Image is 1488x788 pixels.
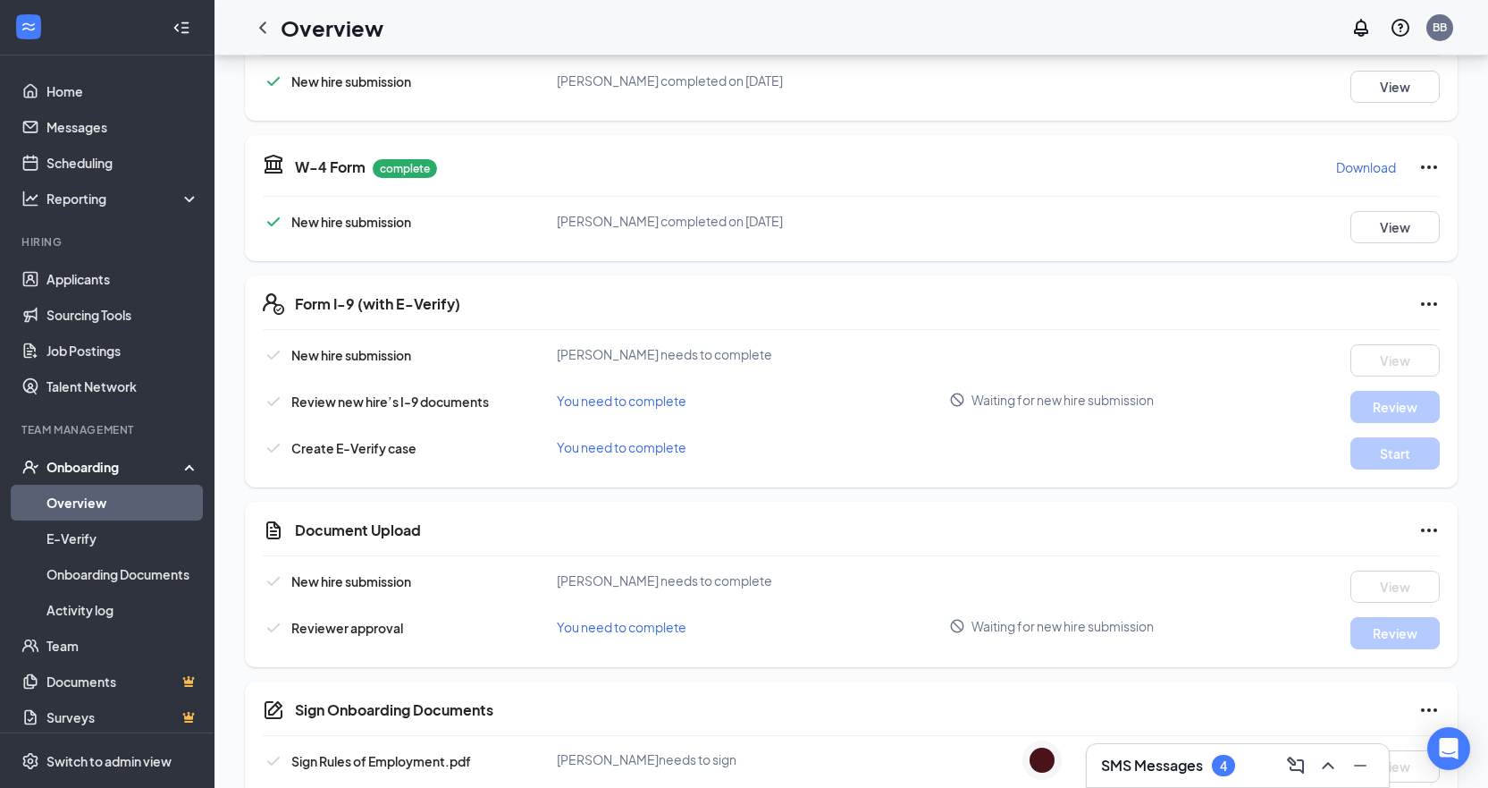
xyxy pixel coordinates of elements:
[291,73,411,89] span: New hire submission
[971,391,1154,409] span: Waiting for new hire submission
[263,699,284,721] svg: CompanyDocumentIcon
[949,618,965,634] svg: Blocked
[21,752,39,770] svg: Settings
[557,750,949,768] div: [PERSON_NAME] needs to sign
[291,573,411,589] span: New hire submission
[46,297,199,333] a: Sourcing Tools
[1427,727,1470,770] div: Open Intercom Messenger
[46,73,199,109] a: Home
[373,159,437,178] p: complete
[263,293,284,315] svg: FormI9EVerifyIcon
[263,211,284,233] svg: Checkmark
[1285,755,1307,776] svg: ComposeMessage
[263,571,284,592] svg: Checkmark
[1335,153,1397,182] button: Download
[291,214,411,230] span: New hire submission
[1350,437,1440,470] button: Start
[46,521,199,556] a: E-Verify
[21,190,39,208] svg: Analysis
[557,393,686,409] span: You need to complete
[1350,571,1440,603] button: View
[263,520,284,541] svg: CustomFormIcon
[1317,755,1339,776] svg: ChevronUp
[295,157,366,177] h5: W-4 Form
[1350,750,1440,783] button: View
[1314,751,1342,780] button: ChevronUp
[1390,17,1411,38] svg: QuestionInfo
[291,347,411,363] span: New hire submission
[971,617,1154,635] span: Waiting for new hire submission
[46,369,199,404] a: Talent Network
[295,700,493,720] h5: Sign Onboarding Documents
[1418,520,1440,541] svg: Ellipses
[263,437,284,459] svg: Checkmark
[21,458,39,476] svg: UserCheck
[1336,158,1396,176] p: Download
[291,440,416,456] span: Create E-Verify case
[557,572,772,589] span: [PERSON_NAME] needs to complete
[46,145,199,181] a: Scheduling
[46,190,200,208] div: Reporting
[1350,211,1440,243] button: View
[1350,71,1440,103] button: View
[281,13,383,43] h1: Overview
[295,521,421,540] h5: Document Upload
[46,752,172,770] div: Switch to admin view
[263,71,284,92] svg: Checkmark
[263,344,284,366] svg: Checkmark
[1101,756,1203,775] h3: SMS Messages
[263,750,284,772] svg: Checkmark
[1350,391,1440,423] button: Review
[46,556,199,592] a: Onboarding Documents
[557,72,783,89] span: [PERSON_NAME] completed on [DATE]
[46,664,199,699] a: DocumentsCrown
[291,394,489,410] span: Review new hire’s I-9 documents
[1418,293,1440,315] svg: Ellipses
[1350,344,1440,377] button: View
[21,422,196,437] div: Team Management
[21,234,196,250] div: Hiring
[20,18,38,36] svg: WorkstreamLogo
[172,19,190,37] svg: Collapse
[1350,617,1440,649] button: Review
[46,458,184,476] div: Onboarding
[1346,751,1375,780] button: Minimize
[295,294,460,314] h5: Form I-9 (with E-Verify)
[557,213,783,229] span: [PERSON_NAME] completed on [DATE]
[263,153,284,174] svg: TaxGovernmentIcon
[1418,699,1440,721] svg: Ellipses
[1349,755,1371,776] svg: Minimize
[46,261,199,297] a: Applicants
[1433,20,1447,35] div: BB
[557,439,686,455] span: You need to complete
[46,699,199,735] a: SurveysCrown
[1282,751,1310,780] button: ComposeMessage
[46,592,199,628] a: Activity log
[46,109,199,145] a: Messages
[46,628,199,664] a: Team
[46,485,199,521] a: Overview
[949,392,965,408] svg: Blocked
[1220,758,1227,774] div: 4
[46,333,199,369] a: Job Postings
[557,346,772,362] span: [PERSON_NAME] needs to complete
[263,617,284,639] svg: Checkmark
[252,17,273,38] svg: ChevronLeft
[263,391,284,412] svg: Checkmark
[557,619,686,635] span: You need to complete
[1418,157,1440,178] svg: Ellipses
[291,753,471,769] span: Sign Rules of Employment.pdf
[291,620,403,636] span: Reviewer approval
[1350,17,1372,38] svg: Notifications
